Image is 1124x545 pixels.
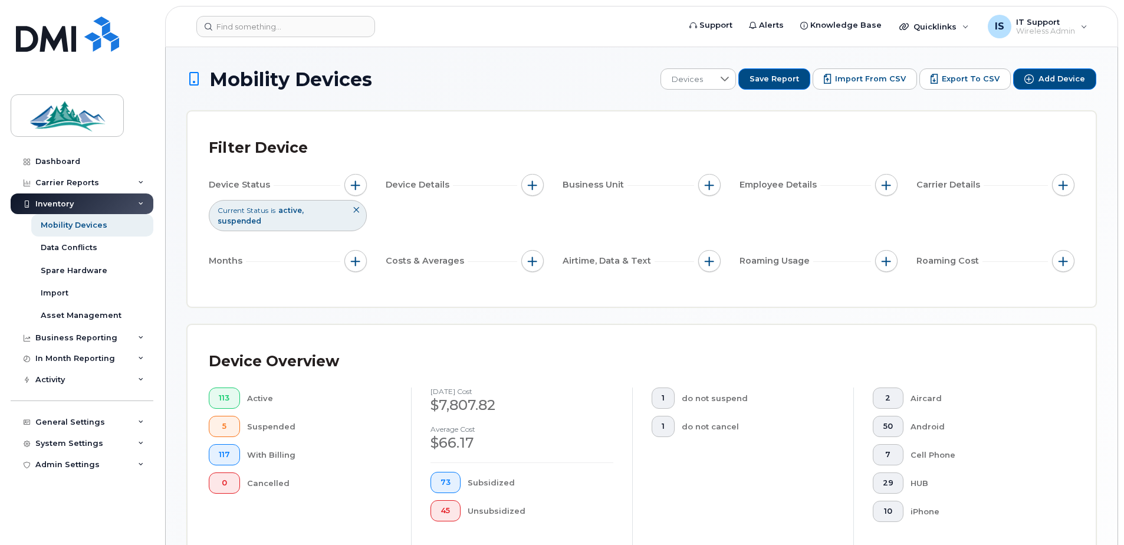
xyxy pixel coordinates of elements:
span: 10 [883,507,893,516]
div: Active [247,388,393,409]
span: Roaming Usage [740,255,813,267]
div: Device Overview [209,346,339,377]
h4: [DATE] cost [430,388,613,395]
button: 1 [652,388,675,409]
button: 50 [873,416,903,437]
button: 45 [430,500,461,521]
div: Subsidized [468,472,614,493]
span: 1 [662,422,665,431]
div: $7,807.82 [430,395,613,415]
span: Business Unit [563,179,627,191]
button: 1 [652,416,675,437]
span: 29 [883,478,893,488]
button: Import from CSV [813,68,917,90]
span: Export to CSV [942,74,1000,84]
span: 113 [219,393,230,403]
span: Current Status [218,205,268,215]
span: 5 [219,422,230,431]
span: Add Device [1038,74,1085,84]
span: Months [209,255,246,267]
span: 2 [883,393,893,403]
button: 29 [873,472,903,494]
span: suspended [218,216,261,225]
span: Airtime, Data & Text [563,255,655,267]
button: 2 [873,388,903,409]
span: Save Report [750,74,799,84]
button: Export to CSV [919,68,1011,90]
span: 73 [441,478,451,487]
span: Costs & Averages [386,255,468,267]
span: Import from CSV [835,74,906,84]
button: Save Report [738,68,810,90]
span: Devices [661,69,714,90]
div: Suspended [247,416,393,437]
span: Employee Details [740,179,820,191]
div: iPhone [911,501,1056,522]
div: Unsubsidized [468,500,614,521]
span: 7 [883,450,893,459]
div: Aircard [911,388,1056,409]
span: Device Details [386,179,453,191]
h4: Average cost [430,425,613,433]
div: $66.17 [430,433,613,453]
button: 113 [209,388,240,409]
button: 10 [873,501,903,522]
div: With Billing [247,444,393,465]
div: HUB [911,472,1056,494]
span: is [271,205,275,215]
button: 5 [209,416,240,437]
span: 50 [883,422,893,431]
span: 45 [441,506,451,516]
span: 1 [662,393,665,403]
button: Add Device [1013,68,1096,90]
span: Carrier Details [916,179,984,191]
div: do not cancel [682,416,835,437]
button: 0 [209,472,240,494]
span: 117 [219,450,230,459]
div: Android [911,416,1056,437]
button: 73 [430,472,461,493]
div: do not suspend [682,388,835,409]
div: Cell Phone [911,444,1056,465]
button: 117 [209,444,240,465]
div: Filter Device [209,133,308,163]
span: Roaming Cost [916,255,982,267]
button: 7 [873,444,903,465]
div: Cancelled [247,472,393,494]
span: 0 [219,478,230,488]
span: Mobility Devices [209,69,372,90]
span: active [278,206,304,215]
span: Device Status [209,179,274,191]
